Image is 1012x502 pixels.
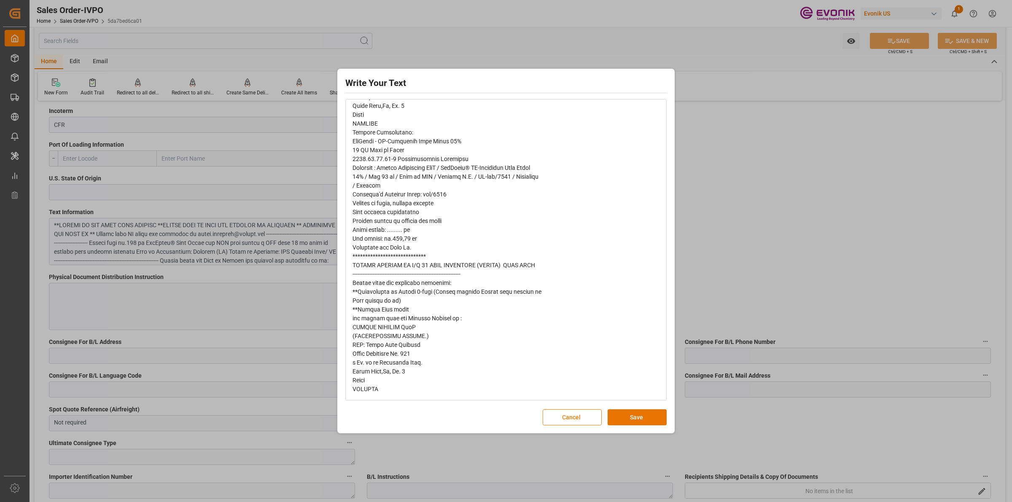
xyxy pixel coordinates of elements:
button: Cancel [543,409,602,425]
button: Save [608,409,667,425]
h2: Write Your Text [345,77,667,90]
